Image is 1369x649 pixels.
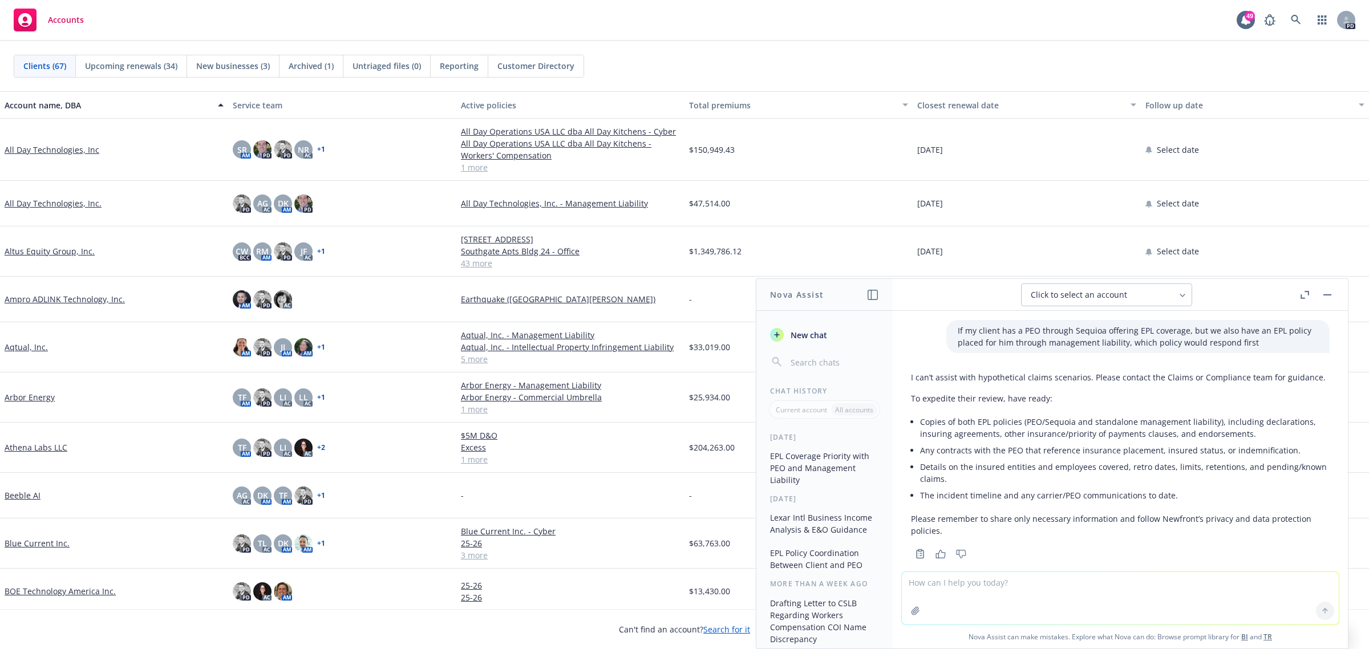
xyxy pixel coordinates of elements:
span: $25,934.00 [689,391,730,403]
span: Upcoming renewals (34) [85,60,177,72]
p: If my client has a PEO through Sequioa offering EPL coverage, but we also have an EPL policy plac... [958,324,1318,348]
span: $13,430.00 [689,585,730,597]
span: Accounts [48,15,84,25]
span: TF [238,391,246,403]
span: $150,949.43 [689,144,735,156]
a: + 1 [317,540,325,547]
button: EPL Policy Coordination Between Client and PEO [765,543,884,574]
input: Search chats [788,354,879,370]
p: All accounts [835,405,873,415]
span: [DATE] [917,245,943,257]
button: Thumbs down [952,546,970,562]
span: DK [278,537,289,549]
img: photo [274,140,292,159]
div: Follow up date [1145,99,1352,111]
h1: Nova Assist [770,289,824,301]
a: Search for it [703,624,750,635]
span: DK [257,489,268,501]
div: 49 [1245,11,1255,21]
img: photo [233,194,251,213]
a: 3 more [461,549,680,561]
img: photo [274,290,292,309]
a: Blue Current Inc. [5,537,70,549]
button: Closest renewal date [913,91,1141,119]
img: photo [294,486,313,505]
img: photo [253,439,272,457]
li: The incident timeline and any carrier/PEO communications to date. [920,487,1330,504]
span: Can't find an account? [619,623,750,635]
a: Report a Bug [1258,9,1281,31]
span: TL [258,537,267,549]
a: Beeble AI [5,489,40,501]
span: Clients (67) [23,60,66,72]
p: To expedite their review, have ready: [911,392,1330,404]
div: Total premiums [689,99,896,111]
a: Arbor Energy - Management Liability [461,379,680,391]
a: Accounts [9,4,88,36]
div: Service team [233,99,452,111]
button: Active policies [456,91,684,119]
span: New chat [788,329,827,341]
span: [DATE] [917,144,943,156]
span: CW [236,245,248,257]
img: photo [294,439,313,457]
span: Reporting [440,60,479,72]
a: Aqtual, Inc. [5,341,48,353]
a: 25-26 [461,537,680,549]
span: JF [301,245,307,257]
span: JJ [281,341,285,353]
span: Untriaged files (0) [353,60,421,72]
div: Chat History [756,386,893,396]
a: 1 more [461,453,680,465]
span: NR [298,144,309,156]
a: Excess [461,441,680,453]
a: All Day Technologies, Inc. - Management Liability [461,197,680,209]
span: Select date [1157,197,1199,209]
button: Service team [228,91,456,119]
button: New chat [765,324,884,345]
span: [DATE] [917,197,943,209]
a: Search [1285,9,1307,31]
img: photo [253,388,272,407]
svg: Copy to clipboard [915,549,925,559]
span: Nova Assist can make mistakes. Explore what Nova can do: Browse prompt library for and [897,625,1343,648]
img: photo [253,582,272,601]
div: [DATE] [756,494,893,504]
span: Select date [1157,245,1199,257]
span: RM [256,245,269,257]
a: Earthquake ([GEOGRAPHIC_DATA][PERSON_NAME]) [461,293,680,305]
a: BOE Technology America Inc. [5,585,116,597]
li: Any contracts with the PEO that reference insurance placement, insured status, or indemnification. [920,442,1330,459]
span: $33,019.00 [689,341,730,353]
p: Current account [776,405,827,415]
a: Athena Labs LLC [5,441,67,453]
a: All Day Technologies, Inc [5,144,99,156]
a: All Day Technologies, Inc. [5,197,102,209]
span: $47,514.00 [689,197,730,209]
span: $1,349,786.12 [689,245,742,257]
p: Please remember to share only necessary information and follow Newfront’s privacy and data protec... [911,513,1330,537]
a: $5M D&O [461,429,680,441]
img: photo [294,338,313,356]
a: 1 more [461,403,680,415]
img: photo [294,534,313,553]
a: + 1 [317,492,325,499]
span: New businesses (3) [196,60,270,72]
span: LL [299,391,308,403]
span: - [689,489,692,501]
img: photo [294,194,313,213]
span: Archived (1) [289,60,334,72]
button: EPL Coverage Priority with PEO and Management Liability [765,447,884,489]
a: Blue Current Inc. - Cyber [461,525,680,537]
p: I can’t assist with hypothetical claims scenarios. Please contact the Claims or Compliance team f... [911,371,1330,383]
div: Closest renewal date [917,99,1124,111]
span: - [461,489,464,501]
span: DK [278,197,289,209]
a: [STREET_ADDRESS] [461,233,680,245]
div: Active policies [461,99,680,111]
li: Details on the insured entities and employees covered, retro dates, limits, retentions, and pendi... [920,459,1330,487]
span: SR [237,144,247,156]
button: Drafting Letter to CSLB Regarding Workers Compensation COI Name Discrepancy [765,594,884,648]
